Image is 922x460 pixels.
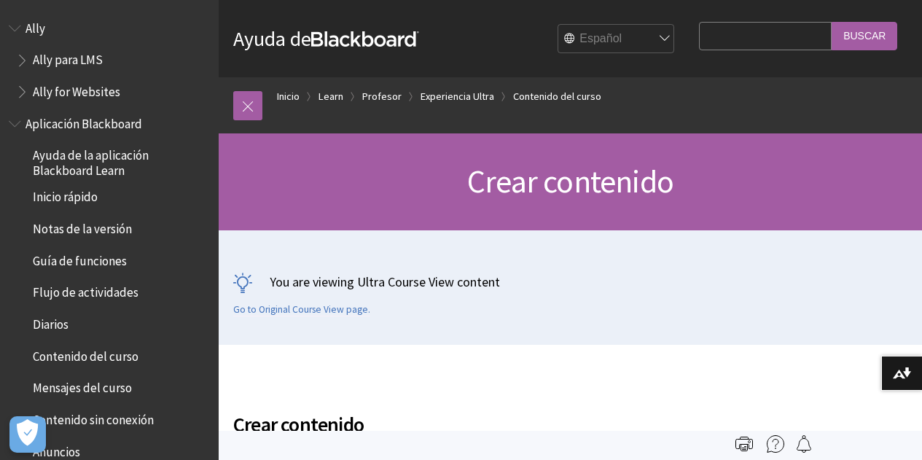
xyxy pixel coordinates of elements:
nav: Book outline for Anthology Ally Help [9,16,210,104]
img: More help [767,435,784,453]
span: Crear contenido [467,161,673,201]
a: Profesor [362,87,402,106]
span: Notas de la versión [33,217,132,236]
span: Flujo de actividades [33,281,138,300]
a: Ayuda deBlackboard [233,26,419,52]
img: Print [735,435,753,453]
span: Ally para LMS [33,48,103,68]
h2: Crear contenido [233,391,692,440]
button: Abrir preferencias [9,416,46,453]
a: Go to Original Course View page. [233,303,370,316]
span: Aplicación Blackboard [26,112,142,131]
span: Mensajes del curso [33,376,132,396]
span: Anuncios [33,440,80,459]
span: Guía de funciones [33,249,127,268]
input: Buscar [832,22,897,50]
select: Site Language Selector [558,25,675,54]
span: Ally for Websites [33,79,120,99]
span: Ayuda de la aplicación Blackboard Learn [33,144,208,178]
img: Follow this page [795,435,813,453]
a: Experiencia Ultra [421,87,494,106]
a: Inicio [277,87,300,106]
span: Contenido sin conexión [33,408,154,427]
p: You are viewing Ultra Course View content [233,273,907,291]
span: Diarios [33,312,69,332]
span: Ally [26,16,45,36]
a: Learn [319,87,343,106]
a: Contenido del curso [513,87,601,106]
span: Inicio rápido [33,185,98,205]
span: Contenido del curso [33,344,138,364]
strong: Blackboard [311,31,419,47]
